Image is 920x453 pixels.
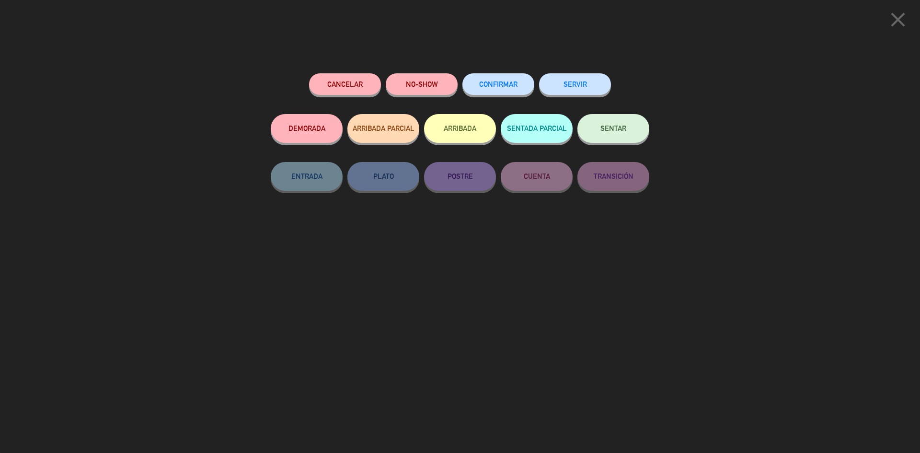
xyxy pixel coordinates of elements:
[539,73,611,95] button: SERVIR
[883,7,913,35] button: close
[347,162,419,191] button: PLATO
[479,80,517,88] span: CONFIRMAR
[462,73,534,95] button: CONFIRMAR
[501,162,573,191] button: CUENTA
[501,114,573,143] button: SENTADA PARCIAL
[347,114,419,143] button: ARRIBADA PARCIAL
[424,162,496,191] button: POSTRE
[577,114,649,143] button: SENTAR
[424,114,496,143] button: ARRIBADA
[577,162,649,191] button: TRANSICIÓN
[386,73,458,95] button: NO-SHOW
[271,114,343,143] button: DEMORADA
[353,124,414,132] span: ARRIBADA PARCIAL
[271,162,343,191] button: ENTRADA
[309,73,381,95] button: Cancelar
[886,8,910,32] i: close
[600,124,626,132] span: SENTAR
